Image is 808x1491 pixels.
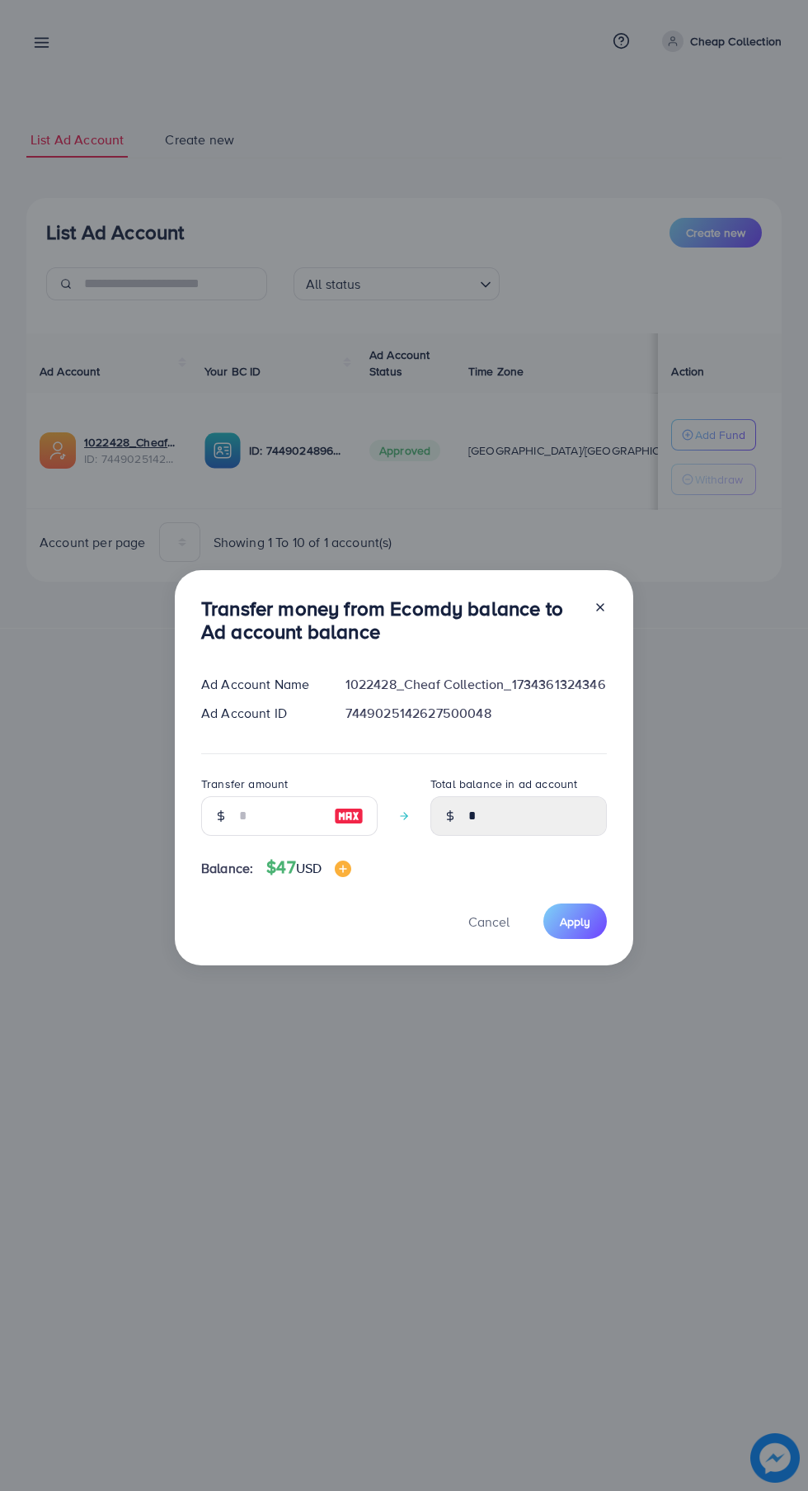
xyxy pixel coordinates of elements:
h4: $47 [266,857,351,878]
span: Apply [560,913,590,930]
span: Balance: [201,859,253,878]
span: Cancel [468,913,510,931]
label: Total balance in ad account [430,776,577,792]
label: Transfer amount [201,776,288,792]
h3: Transfer money from Ecomdy balance to Ad account balance [201,597,580,644]
span: USD [296,859,322,877]
div: 7449025142627500048 [332,704,620,723]
button: Cancel [448,904,530,939]
div: Ad Account Name [188,675,332,694]
div: 1022428_Cheaf Collection_1734361324346 [332,675,620,694]
img: image [334,806,364,826]
button: Apply [543,904,607,939]
div: Ad Account ID [188,704,332,723]
img: image [335,861,351,877]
